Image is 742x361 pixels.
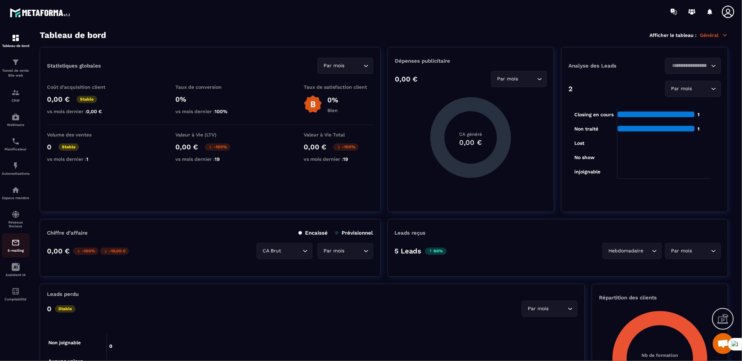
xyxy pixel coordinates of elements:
input: Search for option [694,85,709,93]
a: accountantaccountantComptabilité [2,282,30,306]
input: Search for option [645,247,650,255]
tspan: Closing en cours [574,112,614,118]
a: emailemailE-mailing [2,233,30,258]
input: Search for option [520,75,535,83]
p: 0 [47,305,51,313]
input: Search for option [694,247,709,255]
div: Search for option [665,81,721,97]
span: 0,00 € [86,109,102,114]
p: -100% [205,143,230,151]
p: -100% [333,143,359,151]
p: E-mailing [2,249,30,252]
img: automations [11,113,20,121]
p: 2 [568,85,573,93]
p: Stable [58,143,79,151]
tspan: Non traité [574,126,598,132]
p: Comptabilité [2,297,30,301]
p: Valeur à Vie Total [304,132,373,138]
span: Par mois [670,85,694,93]
p: vs mois dernier : [175,156,245,162]
img: formation [11,58,20,66]
p: Stable [77,96,97,103]
a: automationsautomationsAutomatisations [2,156,30,181]
tspan: Non joignable [48,340,81,346]
div: Search for option [665,58,721,74]
div: Search for option [665,243,721,259]
span: Par mois [526,305,550,313]
p: Stable [55,305,75,313]
a: Assistant IA [2,258,30,282]
span: Par mois [670,247,694,255]
p: vs mois dernier : [175,109,245,114]
p: Valeur à Vie (LTV) [175,132,245,138]
p: Taux de satisfaction client [304,84,373,90]
p: 0,00 € [304,143,326,151]
span: Par mois [322,62,346,70]
p: Leads perdu [47,291,79,297]
img: accountant [11,287,20,296]
img: formation [11,34,20,42]
a: social-networksocial-networkRéseaux Sociaux [2,205,30,233]
p: Afficher le tableau : [649,32,696,38]
p: Réseaux Sociaux [2,220,30,228]
p: 0,00 € [395,75,417,83]
p: Répartition des clients [599,295,721,301]
p: 80% [425,248,447,255]
p: Tunnel de vente Site web [2,68,30,78]
p: Webinaire [2,123,30,127]
span: 1 [86,156,88,162]
p: 0% [327,96,338,104]
span: CA Brut [261,247,283,255]
img: email [11,238,20,247]
input: Search for option [283,247,301,255]
div: Search for option [318,243,373,259]
span: Hebdomadaire [607,247,645,255]
a: schedulerschedulerPlanificateur [2,132,30,156]
p: 5 Leads [395,247,422,255]
a: automationsautomationsWebinaire [2,108,30,132]
p: Statistiques globales [47,63,101,69]
input: Search for option [346,62,362,70]
p: vs mois dernier : [47,109,117,114]
p: Assistant IA [2,273,30,277]
img: b-badge-o.b3b20ee6.svg [304,95,322,113]
h3: Tableau de bord [40,30,106,40]
span: 19 [343,156,348,162]
p: 0,00 € [47,95,70,103]
p: Automatisations [2,172,30,175]
img: automations [11,162,20,170]
tspan: injoignable [574,169,600,175]
p: Volume des ventes [47,132,117,138]
a: formationformationTunnel de vente Site web [2,53,30,83]
p: Dépenses publicitaire [395,58,547,64]
p: vs mois dernier : [47,156,117,162]
input: Search for option [550,305,566,313]
a: automationsautomationsEspace membre [2,181,30,205]
img: automations [11,186,20,194]
div: Mở cuộc trò chuyện [713,333,734,354]
img: formation [11,88,20,97]
p: 0 [47,143,51,151]
p: Planificateur [2,147,30,151]
div: Search for option [257,243,312,259]
input: Search for option [346,247,362,255]
p: vs mois dernier : [304,156,373,162]
div: Search for option [318,58,373,74]
p: Prévisionnel [335,230,373,236]
p: Coût d'acquisition client [47,84,117,90]
a: formationformationTableau de bord [2,29,30,53]
img: social-network [11,210,20,219]
p: Encaissé [298,230,328,236]
p: Leads reçus [395,230,426,236]
p: 0,00 € [175,143,198,151]
div: Search for option [603,243,662,259]
p: Tableau de bord [2,44,30,48]
p: Taux de conversion [175,84,245,90]
div: Search for option [491,71,547,87]
span: Par mois [496,75,520,83]
span: 100% [215,109,228,114]
p: Général [700,32,728,38]
tspan: No show [574,155,595,160]
img: scheduler [11,137,20,146]
p: Chiffre d’affaire [47,230,88,236]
